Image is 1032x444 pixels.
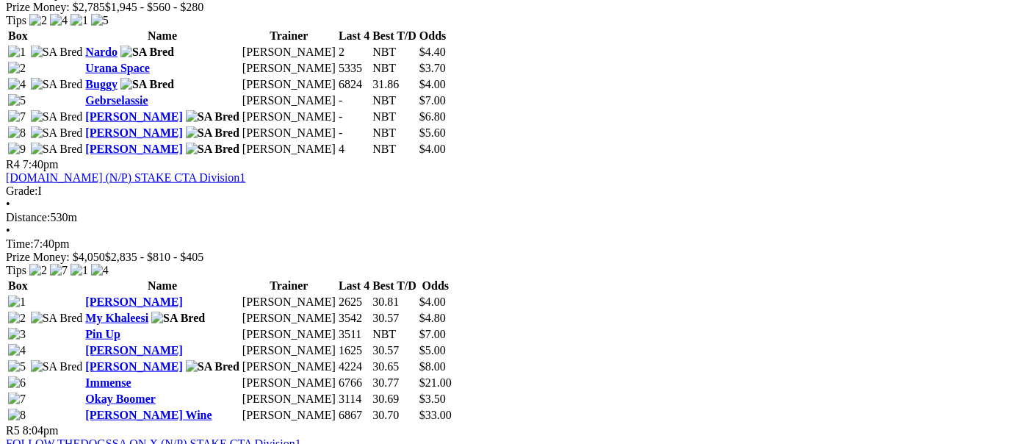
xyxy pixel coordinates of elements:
[372,45,417,60] td: NBT
[419,312,446,324] span: $4.80
[85,110,182,123] a: [PERSON_NAME]
[8,143,26,156] img: 9
[338,110,370,124] td: -
[242,376,336,390] td: [PERSON_NAME]
[6,237,1026,251] div: 7:40pm
[85,143,182,155] a: [PERSON_NAME]
[338,29,370,43] th: Last 4
[31,78,83,91] img: SA Bred
[372,29,417,43] th: Best T/D
[419,360,446,373] span: $8.00
[71,14,88,27] img: 1
[338,61,370,76] td: 5335
[6,224,10,237] span: •
[186,126,239,140] img: SA Bred
[419,328,446,340] span: $7.00
[85,296,182,308] a: [PERSON_NAME]
[29,14,47,27] img: 2
[338,142,370,157] td: 4
[338,376,370,390] td: 6766
[8,360,26,373] img: 5
[8,279,28,292] span: Box
[6,185,38,197] span: Grade:
[8,78,26,91] img: 4
[31,143,83,156] img: SA Bred
[242,343,336,358] td: [PERSON_NAME]
[31,126,83,140] img: SA Bred
[8,296,26,309] img: 1
[31,312,83,325] img: SA Bred
[338,45,370,60] td: 2
[6,211,1026,224] div: 530m
[372,142,417,157] td: NBT
[29,264,47,277] img: 2
[372,327,417,342] td: NBT
[84,279,240,293] th: Name
[31,110,83,123] img: SA Bred
[71,264,88,277] img: 1
[6,424,20,437] span: R5
[338,311,370,326] td: 3542
[242,392,336,407] td: [PERSON_NAME]
[419,62,446,74] span: $3.70
[186,110,239,123] img: SA Bred
[419,344,446,357] span: $5.00
[242,45,336,60] td: [PERSON_NAME]
[6,158,20,171] span: R4
[6,237,34,250] span: Time:
[50,264,68,277] img: 7
[419,376,452,389] span: $21.00
[372,279,417,293] th: Best T/D
[85,62,150,74] a: Urana Space
[372,359,417,374] td: 30.65
[242,126,336,140] td: [PERSON_NAME]
[242,311,336,326] td: [PERSON_NAME]
[85,126,182,139] a: [PERSON_NAME]
[8,376,26,390] img: 6
[419,296,446,308] span: $4.00
[419,94,446,107] span: $7.00
[338,279,370,293] th: Last 4
[186,360,239,373] img: SA Bred
[372,93,417,108] td: NBT
[120,78,174,91] img: SA Bred
[372,343,417,358] td: 30.57
[120,46,174,59] img: SA Bred
[242,61,336,76] td: [PERSON_NAME]
[372,408,417,423] td: 30.70
[6,14,26,26] span: Tips
[23,158,59,171] span: 7:40pm
[85,46,118,58] a: Nardo
[8,328,26,341] img: 3
[91,14,109,27] img: 5
[85,328,120,340] a: Pin Up
[419,409,452,421] span: $33.00
[151,312,205,325] img: SA Bred
[8,62,26,75] img: 2
[85,360,182,373] a: [PERSON_NAME]
[419,110,446,123] span: $6.80
[6,1,1026,14] div: Prize Money: $2,785
[8,393,26,406] img: 7
[6,185,1026,198] div: I
[338,93,370,108] td: -
[242,359,336,374] td: [PERSON_NAME]
[419,393,446,405] span: $3.50
[85,94,148,107] a: Gebrselassie
[186,143,239,156] img: SA Bred
[242,295,336,309] td: [PERSON_NAME]
[6,264,26,276] span: Tips
[6,198,10,210] span: •
[338,77,370,92] td: 6824
[419,126,446,139] span: $5.60
[84,29,240,43] th: Name
[338,408,370,423] td: 6867
[419,143,446,155] span: $4.00
[31,360,83,373] img: SA Bred
[372,61,417,76] td: NBT
[242,77,336,92] td: [PERSON_NAME]
[242,93,336,108] td: [PERSON_NAME]
[91,264,109,277] img: 4
[338,359,370,374] td: 4224
[50,14,68,27] img: 4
